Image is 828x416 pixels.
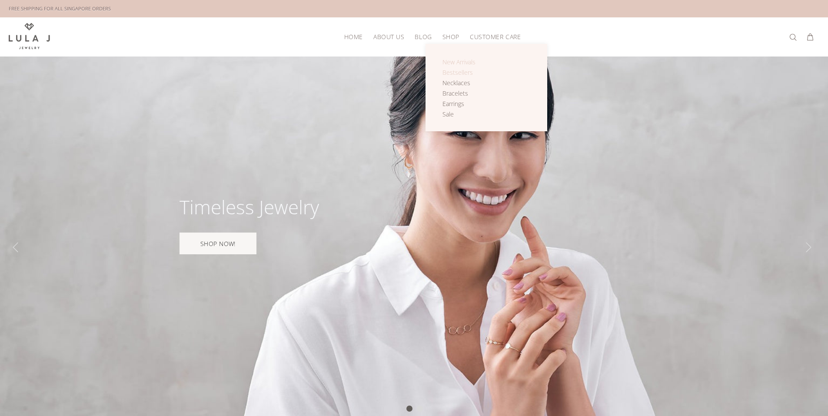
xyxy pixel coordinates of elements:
a: HOME [339,30,368,43]
a: CUSTOMER CARE [465,30,521,43]
span: New Arrivals [442,58,476,66]
a: Sale [442,109,485,120]
span: Bestsellers [442,68,473,77]
span: SHOP [442,33,459,40]
span: HOME [344,33,363,40]
div: FREE SHIPPING FOR ALL SINGAPORE ORDERS [9,4,111,13]
a: Earrings [442,99,485,109]
span: Necklaces [442,79,470,87]
a: BLOG [409,30,437,43]
span: Earrings [442,100,464,108]
a: Bracelets [442,88,485,99]
div: Timeless Jewelry [180,197,319,216]
span: BLOG [415,33,432,40]
a: Necklaces [442,78,485,88]
a: SHOP NOW! [180,233,256,254]
a: Bestsellers [442,67,485,78]
a: New Arrivals [442,57,485,67]
span: CUSTOMER CARE [470,33,521,40]
a: SHOP [437,30,465,43]
span: Bracelets [442,89,468,97]
a: ABOUT US [368,30,409,43]
span: Sale [442,110,454,118]
span: ABOUT US [373,33,404,40]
